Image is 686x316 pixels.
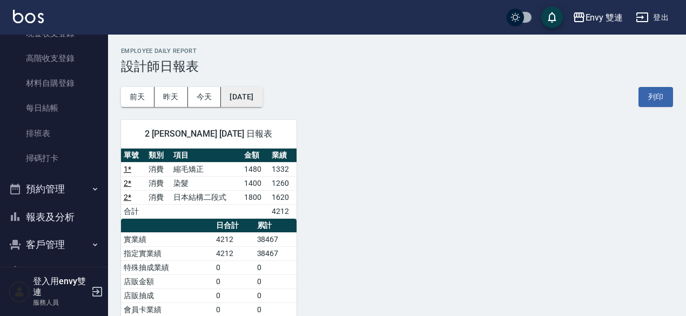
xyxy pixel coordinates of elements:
[254,260,297,274] td: 0
[269,204,297,218] td: 4212
[4,71,104,96] a: 材料自購登錄
[146,149,171,163] th: 類別
[541,6,563,28] button: save
[213,274,254,288] td: 0
[121,59,673,74] h3: 設計師日報表
[269,190,297,204] td: 1620
[121,204,146,218] td: 合計
[121,149,146,163] th: 單號
[4,231,104,259] button: 客戶管理
[241,190,269,204] td: 1800
[9,281,30,302] img: Person
[146,190,171,204] td: 消費
[213,219,254,233] th: 日合計
[121,274,213,288] td: 店販金額
[13,10,44,23] img: Logo
[171,190,241,204] td: 日本結構二段式
[586,11,623,24] div: Envy 雙連
[4,146,104,171] a: 掃碼打卡
[188,87,221,107] button: 今天
[631,8,673,28] button: 登出
[213,260,254,274] td: 0
[33,276,88,298] h5: 登入用envy雙連
[568,6,628,29] button: Envy 雙連
[213,232,254,246] td: 4212
[241,176,269,190] td: 1400
[254,274,297,288] td: 0
[254,219,297,233] th: 累計
[154,87,188,107] button: 昨天
[121,149,297,219] table: a dense table
[33,298,88,307] p: 服務人員
[146,162,171,176] td: 消費
[121,48,673,55] h2: Employee Daily Report
[213,288,254,302] td: 0
[4,96,104,120] a: 每日結帳
[241,149,269,163] th: 金額
[146,176,171,190] td: 消費
[213,246,254,260] td: 4212
[269,149,297,163] th: 業績
[134,129,284,139] span: 2 [PERSON_NAME] [DATE] 日報表
[241,162,269,176] td: 1480
[171,162,241,176] td: 縮毛矯正
[638,87,673,107] button: 列印
[121,87,154,107] button: 前天
[121,232,213,246] td: 實業績
[221,87,262,107] button: [DATE]
[4,259,104,287] button: 員工及薪資
[4,46,104,71] a: 高階收支登錄
[254,246,297,260] td: 38467
[254,232,297,246] td: 38467
[4,121,104,146] a: 排班表
[269,162,297,176] td: 1332
[4,203,104,231] button: 報表及分析
[121,246,213,260] td: 指定實業績
[254,288,297,302] td: 0
[171,176,241,190] td: 染髮
[269,176,297,190] td: 1260
[121,260,213,274] td: 特殊抽成業績
[121,288,213,302] td: 店販抽成
[171,149,241,163] th: 項目
[4,175,104,203] button: 預約管理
